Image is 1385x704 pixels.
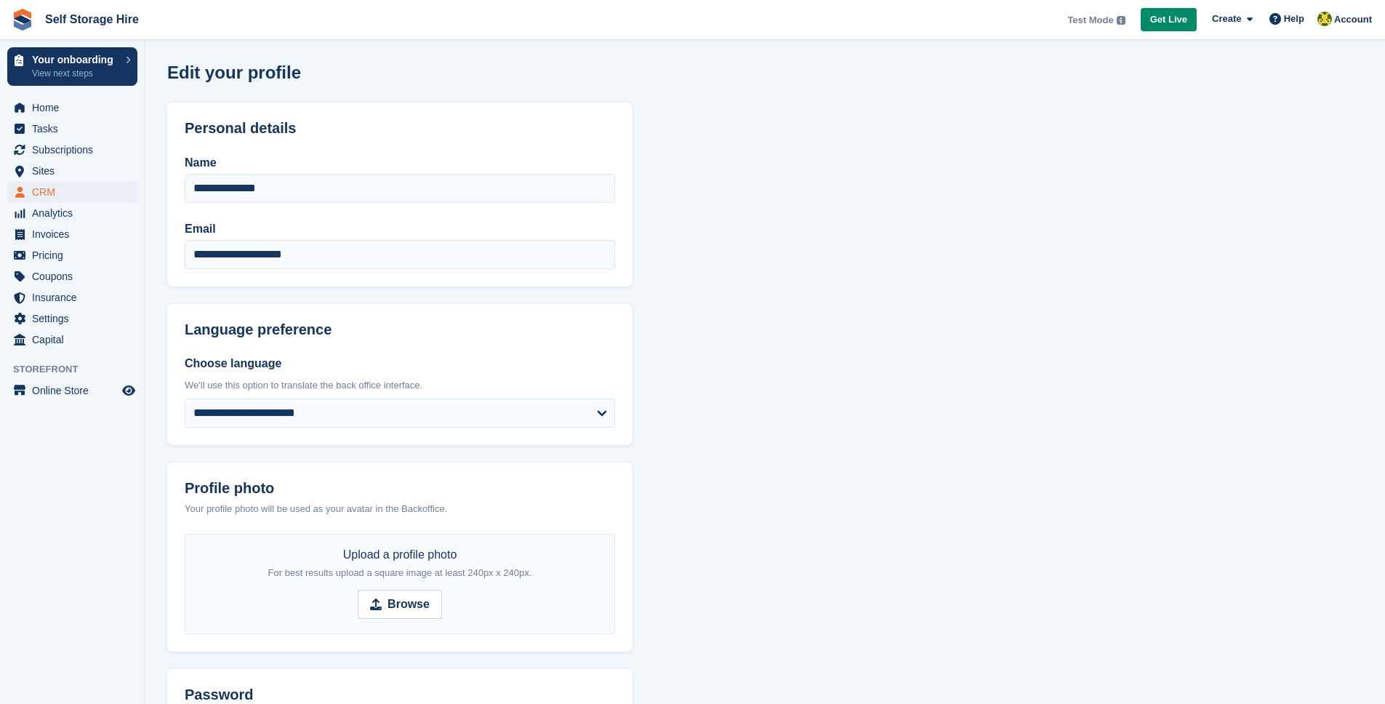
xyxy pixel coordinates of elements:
[32,119,119,139] span: Tasks
[1212,12,1241,26] span: Create
[185,480,615,497] label: Profile photo
[7,287,137,308] a: menu
[7,329,137,350] a: menu
[1141,8,1197,32] a: Get Live
[32,308,119,329] span: Settings
[7,161,137,181] a: menu
[167,63,301,82] h1: Edit your profile
[7,140,137,160] a: menu
[358,590,442,619] input: Browse
[1334,12,1372,27] span: Account
[32,266,119,287] span: Coupons
[32,329,119,350] span: Capital
[388,596,430,613] strong: Browse
[32,161,119,181] span: Sites
[7,182,137,202] a: menu
[7,380,137,401] a: menu
[185,378,615,393] div: We'll use this option to translate the back office interface.
[268,546,532,581] div: Upload a profile photo
[7,308,137,329] a: menu
[1317,12,1332,26] img: Steve Sokalsky
[1067,13,1113,28] span: Test Mode
[39,7,145,31] a: Self Storage Hire
[32,287,119,308] span: Insurance
[13,362,145,377] span: Storefront
[32,140,119,160] span: Subscriptions
[120,382,137,399] a: Preview store
[7,97,137,118] a: menu
[7,119,137,139] a: menu
[185,355,615,372] label: Choose language
[7,203,137,223] a: menu
[185,502,615,516] div: Your profile photo will be used as your avatar in the Backoffice.
[7,47,137,86] a: Your onboarding View next steps
[32,203,119,223] span: Analytics
[7,266,137,287] a: menu
[185,154,615,172] label: Name
[1150,12,1187,27] span: Get Live
[268,567,532,578] span: For best results upload a square image at least 240px x 240px.
[7,245,137,265] a: menu
[32,182,119,202] span: CRM
[32,224,119,244] span: Invoices
[32,97,119,118] span: Home
[12,9,33,31] img: stora-icon-8386f47178a22dfd0bd8f6a31ec36ba5ce8667c1dd55bd0f319d3a0aa187defe.svg
[32,55,119,65] p: Your onboarding
[185,321,615,338] h2: Language preference
[32,380,119,401] span: Online Store
[185,220,615,238] label: Email
[32,245,119,265] span: Pricing
[185,687,615,703] h2: Password
[1117,16,1125,25] img: icon-info-grey-7440780725fd019a000dd9b08b2336e03edf1995a4989e88bcd33f0948082b44.svg
[32,67,119,80] p: View next steps
[1284,12,1304,26] span: Help
[7,224,137,244] a: menu
[185,120,615,137] h2: Personal details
